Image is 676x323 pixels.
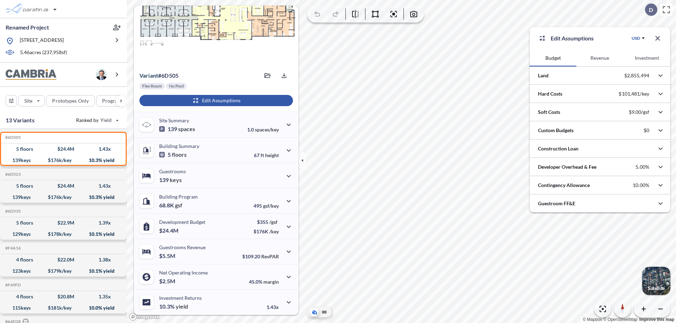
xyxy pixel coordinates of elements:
span: spaces/key [255,127,279,133]
a: OpenStreetMap [603,317,637,322]
p: Net Operating Income [159,270,208,276]
p: [STREET_ADDRESS] [20,37,64,45]
p: 67 [254,152,279,158]
p: 5.00% [636,164,649,170]
button: Site Plan [320,308,328,316]
p: Prototypes Only [52,97,89,104]
span: Yield [100,117,112,124]
p: $5.5M [159,252,176,259]
p: Construction Loan [538,145,578,152]
p: $355 [254,219,279,225]
span: /key [269,228,279,234]
span: RevPAR [261,253,279,259]
p: 1.43x [267,304,279,310]
p: 139 [159,176,182,183]
p: Edit Assumptions [551,34,594,43]
span: Variant [139,72,158,79]
img: user logo [96,69,107,80]
span: margin [263,279,279,285]
button: Program [96,95,134,106]
p: Guestrooms [159,168,186,174]
p: 5 [159,151,187,158]
p: 5.46 acres ( 237,958 sf) [20,49,67,57]
p: Program [102,97,122,104]
p: Site Summary [159,117,189,123]
p: Satellite [648,285,665,291]
p: # 6d505 [139,72,179,79]
p: Land [538,72,549,79]
p: Contingency Allowance [538,182,590,189]
h5: Click to copy the code [4,283,21,288]
p: Flex Room [142,83,162,89]
p: No Pool [169,83,184,89]
p: Site [24,97,32,104]
span: ft [261,152,264,158]
p: Building Program [159,194,198,200]
img: Switcher Image [642,267,670,295]
p: Building Summary [159,143,199,149]
p: 10.00% [633,182,649,188]
p: 45.0% [249,279,279,285]
span: floors [172,151,187,158]
button: Switcher ImageSatellite [642,267,670,295]
a: Mapbox homepage [129,313,160,321]
a: Improve this map [639,317,674,322]
h5: Click to copy the code [4,135,21,140]
span: /gsf [269,219,277,225]
h5: Click to copy the code [4,209,21,214]
p: Soft Costs [538,109,560,116]
h5: Click to copy the code [4,246,21,251]
a: Mapbox [583,317,602,322]
p: $101,481/key [619,91,649,97]
span: gsf/key [263,203,279,209]
p: $2.5M [159,278,176,285]
p: Development Budget [159,219,205,225]
p: 10.3% [159,303,188,310]
button: Ranked by Yield [70,115,123,126]
p: 495 [254,203,279,209]
p: Investment Returns [159,295,202,301]
p: $9.00/gsf [629,109,649,115]
span: spaces [178,125,195,133]
p: Developer Overhead & Fee [538,163,596,170]
p: 139 [159,125,195,133]
button: Aerial View [310,308,319,316]
p: Guestrooms Revenue [159,244,206,250]
p: $109.20 [242,253,279,259]
span: height [265,152,279,158]
button: Budget [530,50,576,66]
p: $0 [644,127,649,134]
p: Hard Costs [538,90,562,97]
span: keys [170,176,182,183]
button: Revenue [576,50,623,66]
p: $24.4M [159,227,180,234]
p: Custom Budgets [538,127,574,134]
p: 13 Variants [6,116,35,124]
button: Prototypes Only [46,95,95,106]
span: yield [176,303,188,310]
p: $2,855,494 [624,72,649,79]
button: Edit Assumptions [139,95,293,106]
button: Site [18,95,45,106]
p: Guestroom FF&E [538,200,575,207]
img: BrandImage [6,69,56,80]
p: D [649,7,653,13]
h5: Click to copy the code [4,172,21,177]
p: 1.0 [247,127,279,133]
button: Investment [624,50,670,66]
p: $176K [254,228,279,234]
p: 68.8K [159,202,182,209]
div: USD [632,35,640,41]
p: Renamed Project [6,24,49,31]
span: gsf [175,202,182,209]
